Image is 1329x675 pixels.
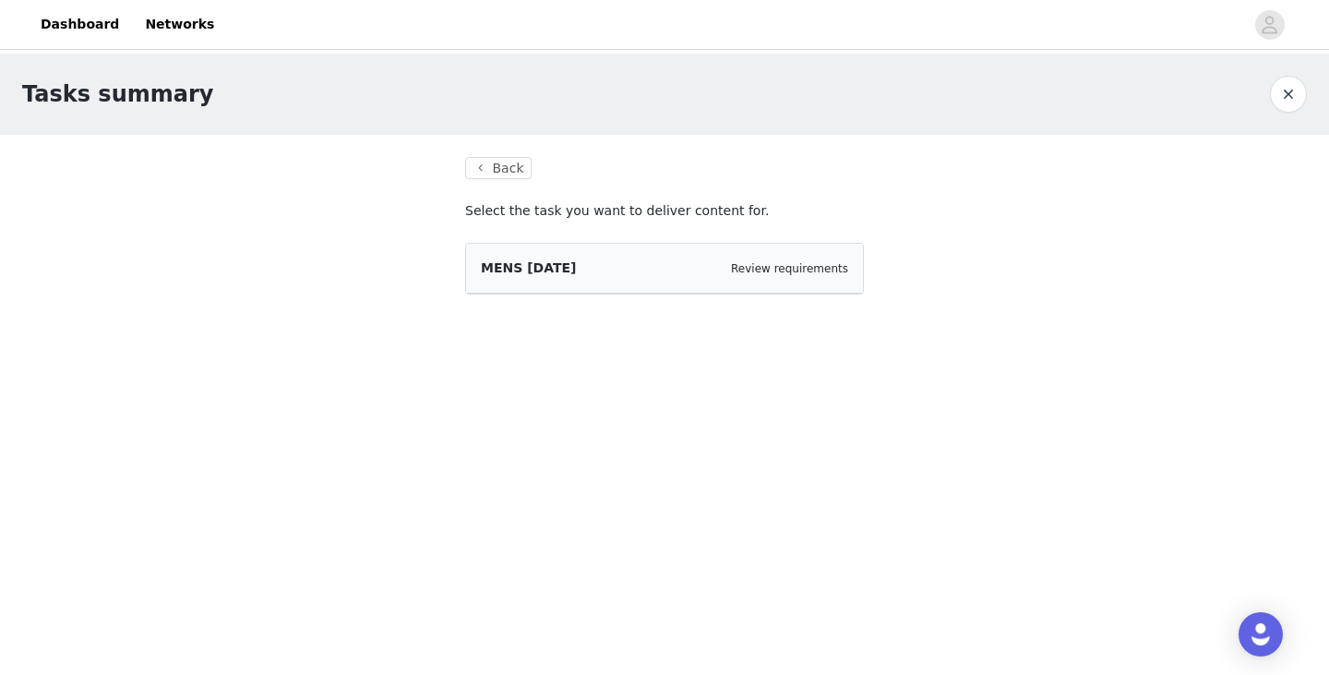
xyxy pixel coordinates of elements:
button: Back [465,157,532,179]
a: Dashboard [30,4,130,45]
div: Open Intercom Messenger [1239,612,1283,657]
a: Review requirements [731,262,848,275]
a: Networks [134,4,225,45]
div: avatar [1261,10,1278,40]
span: MENS [DATE] [481,260,576,275]
p: Select the task you want to deliver content for. [465,201,864,221]
h1: Tasks summary [22,78,213,111]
